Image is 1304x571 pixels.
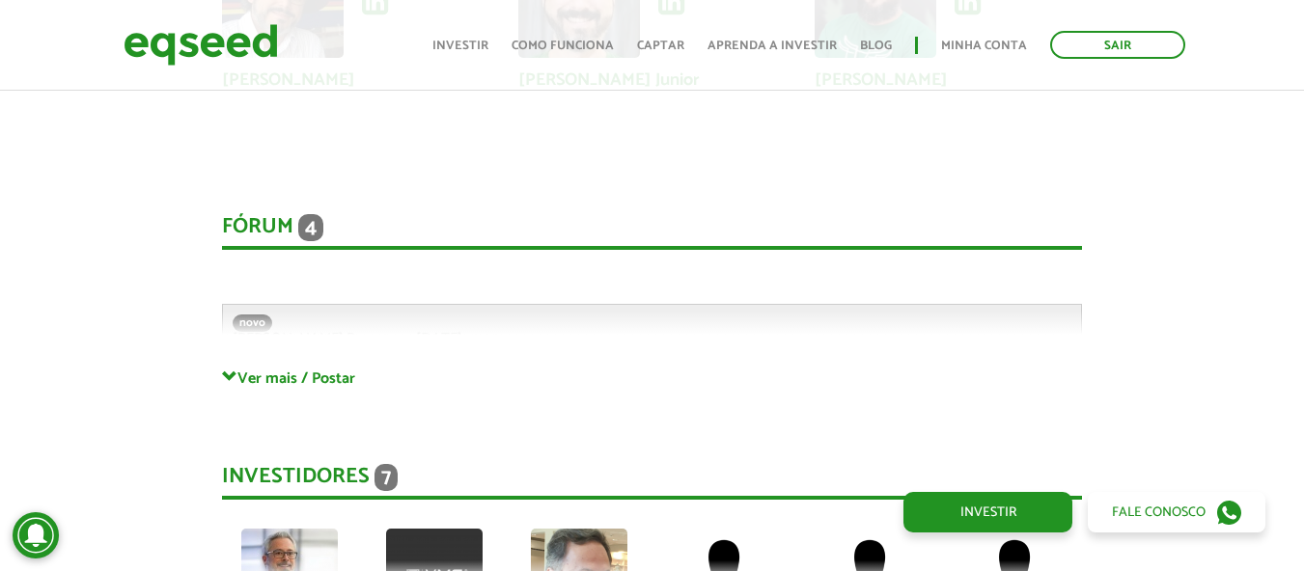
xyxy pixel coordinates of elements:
[298,214,323,241] span: 4
[637,40,684,52] a: Captar
[1088,492,1265,532] a: Fale conosco
[222,368,1082,387] a: Ver mais / Postar
[222,214,1082,250] div: Fórum
[512,40,614,52] a: Como funciona
[222,464,1082,500] div: Investidores
[860,40,892,52] a: Blog
[903,492,1072,532] a: Investir
[432,40,488,52] a: Investir
[941,40,1027,52] a: Minha conta
[375,464,398,491] span: 7
[1050,31,1185,59] a: Sair
[124,19,278,70] img: EqSeed
[707,40,837,52] a: Aprenda a investir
